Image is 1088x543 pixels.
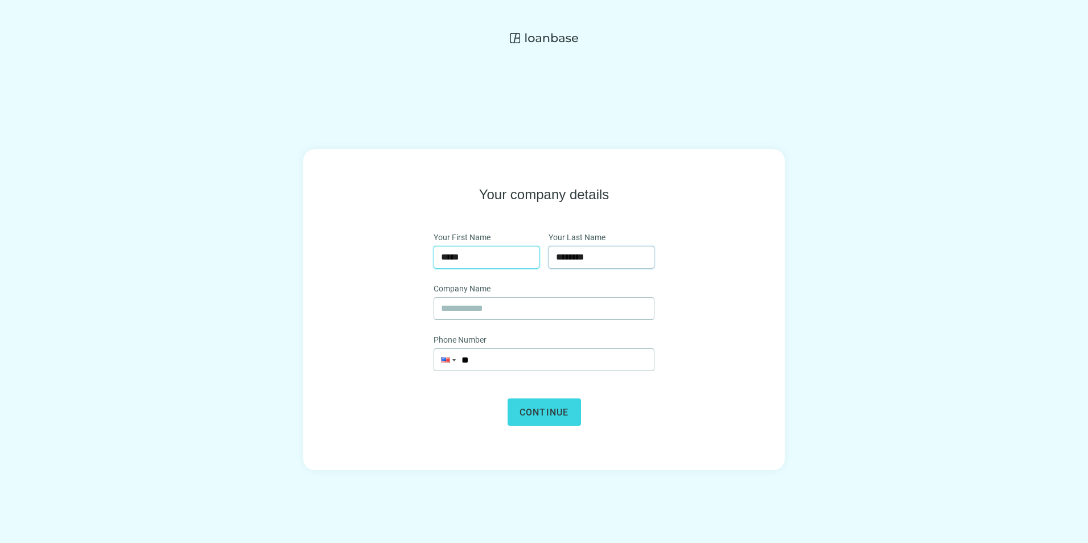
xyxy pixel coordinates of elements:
div: United States: + 1 [434,349,456,371]
span: Continue [520,407,569,418]
span: Phone Number [434,334,487,346]
span: Company Name [434,282,491,295]
h1: Your company details [479,186,609,204]
button: Continue [508,398,581,426]
span: Your First Name [434,231,491,244]
span: Your Last Name [549,231,605,244]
